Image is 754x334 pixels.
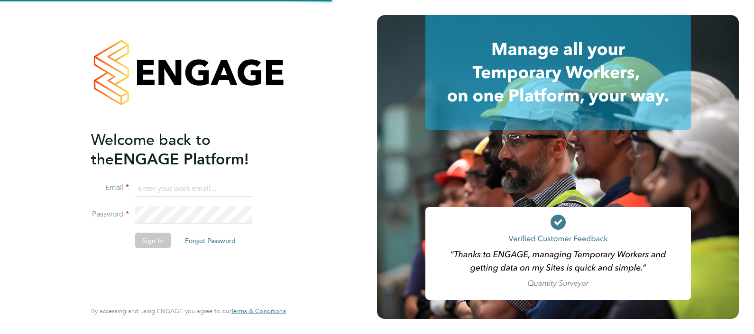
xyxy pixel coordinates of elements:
[91,130,211,168] span: Welcome back to the
[135,180,252,197] input: Enter your work email...
[91,130,276,169] h2: ENGAGE Platform!
[91,183,129,193] label: Email
[91,307,285,315] span: By accessing and using ENGAGE you agree to our
[177,233,243,248] button: Forgot Password
[231,307,285,315] span: Terms & Conditions
[91,209,129,219] label: Password
[135,233,171,248] button: Sign In
[231,307,285,315] a: Terms & Conditions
